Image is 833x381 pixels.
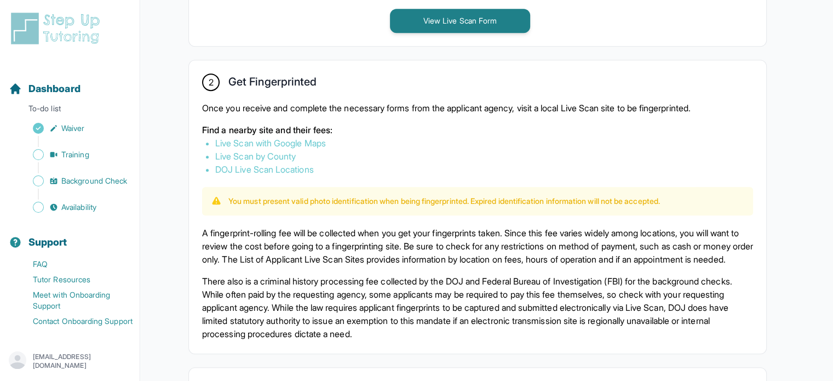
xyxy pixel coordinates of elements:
[228,75,317,93] h2: Get Fingerprinted
[202,275,753,340] p: There also is a criminal history processing fee collected by the DOJ and Federal Bureau of Invest...
[215,164,314,175] a: DOJ Live Scan Locations
[4,103,135,118] p: To-do list
[9,121,140,136] a: Waiver
[215,138,326,149] a: Live Scan with Google Maps
[202,123,753,137] p: Find a nearby site and their fees:
[61,149,89,160] span: Training
[9,314,140,329] a: Contact Onboarding Support
[9,257,140,272] a: FAQ
[9,200,140,215] a: Availability
[9,173,140,189] a: Background Check
[215,151,296,162] a: Live Scan by County
[61,175,127,186] span: Background Check
[9,287,140,314] a: Meet with Onboarding Support
[9,272,140,287] a: Tutor Resources
[61,202,96,213] span: Availability
[28,235,67,250] span: Support
[4,64,135,101] button: Dashboard
[28,81,81,96] span: Dashboard
[202,226,753,266] p: A fingerprint-rolling fee will be collected when you get your fingerprints taken. Since this fee ...
[228,196,660,207] p: You must present valid photo identification when being fingerprinted. Expired identification info...
[9,351,131,371] button: [EMAIL_ADDRESS][DOMAIN_NAME]
[390,15,530,26] a: View Live Scan Form
[4,217,135,254] button: Support
[33,352,131,370] p: [EMAIL_ADDRESS][DOMAIN_NAME]
[390,9,530,33] button: View Live Scan Form
[61,123,84,134] span: Waiver
[208,76,213,89] span: 2
[9,81,81,96] a: Dashboard
[202,101,753,115] p: Once you receive and complete the necessary forms from the applicant agency, visit a local Live S...
[9,147,140,162] a: Training
[9,11,106,46] img: logo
